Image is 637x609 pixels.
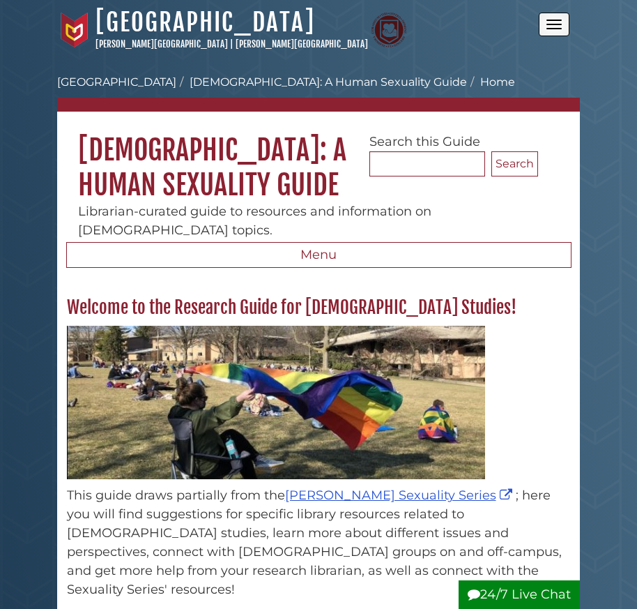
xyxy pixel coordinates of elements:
p: ! [67,486,571,599]
img: Calvin Theological Seminary [371,13,406,47]
nav: breadcrumb [57,74,580,112]
button: 24/7 Live Chat [459,580,580,609]
img: Calvin University [57,13,92,47]
span: This guide draws partially from the ; here you will find suggestions for specific library resourc... [67,488,562,597]
a: [GEOGRAPHIC_DATA] [57,75,176,89]
a: [GEOGRAPHIC_DATA] [95,7,315,38]
span: Librarian-curated guide to resources and information on [DEMOGRAPHIC_DATA] topics. [78,204,431,238]
li: Home [467,74,515,91]
a: [PERSON_NAME][GEOGRAPHIC_DATA] [236,38,368,50]
a: [PERSON_NAME] Sexuality Series [285,488,516,503]
h1: [DEMOGRAPHIC_DATA]: A Human Sexuality Guide [57,112,580,202]
a: [PERSON_NAME][GEOGRAPHIC_DATA] [95,38,228,50]
button: Menu [66,242,571,269]
button: Open the menu [539,13,569,36]
span: | [230,38,233,50]
a: [DEMOGRAPHIC_DATA]: A Human Sexuality Guide [190,75,467,89]
h2: Welcome to the Research Guide for [DEMOGRAPHIC_DATA] Studies! [60,296,578,319]
button: Search [491,151,538,176]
